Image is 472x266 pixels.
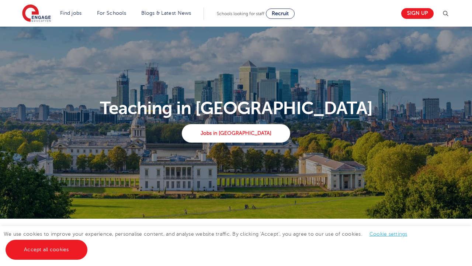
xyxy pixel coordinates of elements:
[6,240,87,260] a: Accept all cookies
[97,10,126,16] a: For Schools
[369,231,407,237] a: Cookie settings
[141,10,191,16] a: Blogs & Latest News
[4,231,415,252] span: We use cookies to improve your experience, personalise content, and analyse website traffic. By c...
[401,8,434,19] a: Sign up
[266,8,295,19] a: Recruit
[22,4,51,23] img: Engage Education
[272,11,289,16] span: Recruit
[60,10,82,16] a: Find jobs
[217,11,264,16] span: Schools looking for staff
[182,124,290,143] a: Jobs in [GEOGRAPHIC_DATA]
[18,99,454,117] p: Teaching in [GEOGRAPHIC_DATA]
